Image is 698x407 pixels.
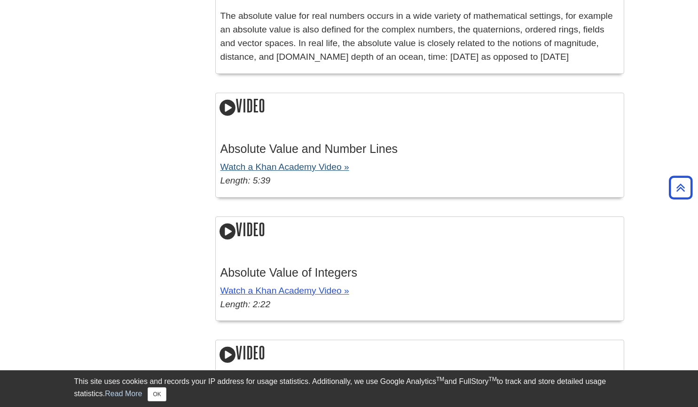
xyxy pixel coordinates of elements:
[220,286,349,295] a: Watch a Khan Academy Video »
[220,9,619,64] p: The absolute value for real numbers occurs in a wide variety of mathematical settings, for exampl...
[216,93,624,120] h2: Video
[220,299,271,309] em: Length: 2:22
[216,340,624,367] h2: Video
[220,266,619,279] h3: Absolute Value of Integers
[220,176,271,185] em: Length: 5:39
[220,162,349,172] a: Watch a Khan Academy Video »
[216,217,624,244] h2: Video
[148,387,166,401] button: Close
[489,376,497,383] sup: TM
[74,376,624,401] div: This site uses cookies and records your IP address for usage statistics. Additionally, we use Goo...
[666,181,696,194] a: Back to Top
[436,376,444,383] sup: TM
[220,142,619,156] h3: Absolute Value and Number Lines
[105,390,142,398] a: Read More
